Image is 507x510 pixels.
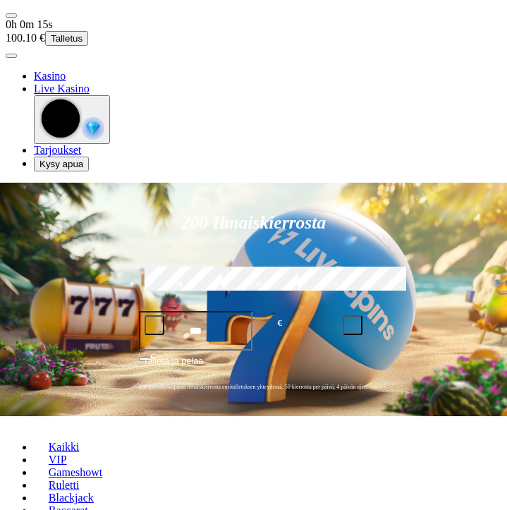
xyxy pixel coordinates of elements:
span: Kysy apua [39,159,83,169]
button: menu [6,54,17,58]
span: Talleta ja pelaa [143,354,203,377]
span: € [150,352,154,360]
label: €50 [141,265,212,303]
button: menu [6,13,17,18]
span: VIP [43,454,73,466]
span: user session time [6,18,53,30]
span: 100.10 € [6,32,45,44]
a: poker-chip iconLive Kasino [34,83,90,95]
span: € [277,317,281,330]
a: VIP [34,449,81,470]
a: Blackjack [34,487,109,509]
label: €250 [295,265,366,303]
span: Live Kasino [34,83,90,95]
label: €150 [218,265,289,303]
button: reward-icon [34,95,110,144]
button: headphones iconKysy apua [34,157,89,171]
a: gift-inverted iconTarjoukset [34,144,81,156]
a: Ruletti [34,475,94,496]
span: Tarjoukset [34,144,81,156]
span: Talletus [51,33,83,44]
img: reward-icon [82,117,104,140]
button: Talletus [45,31,88,46]
span: Kaikki [43,441,85,453]
a: Gameshowt [34,462,117,483]
button: Talleta ja pelaa [139,353,368,377]
span: Blackjack [43,492,99,504]
button: minus icon [145,315,164,335]
a: diamond iconKasino [34,70,66,82]
span: Kasino [34,70,66,82]
button: plus icon [343,315,362,335]
span: Ruletti [43,479,85,491]
a: Kaikki [34,437,94,458]
span: Gameshowt [43,466,108,478]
